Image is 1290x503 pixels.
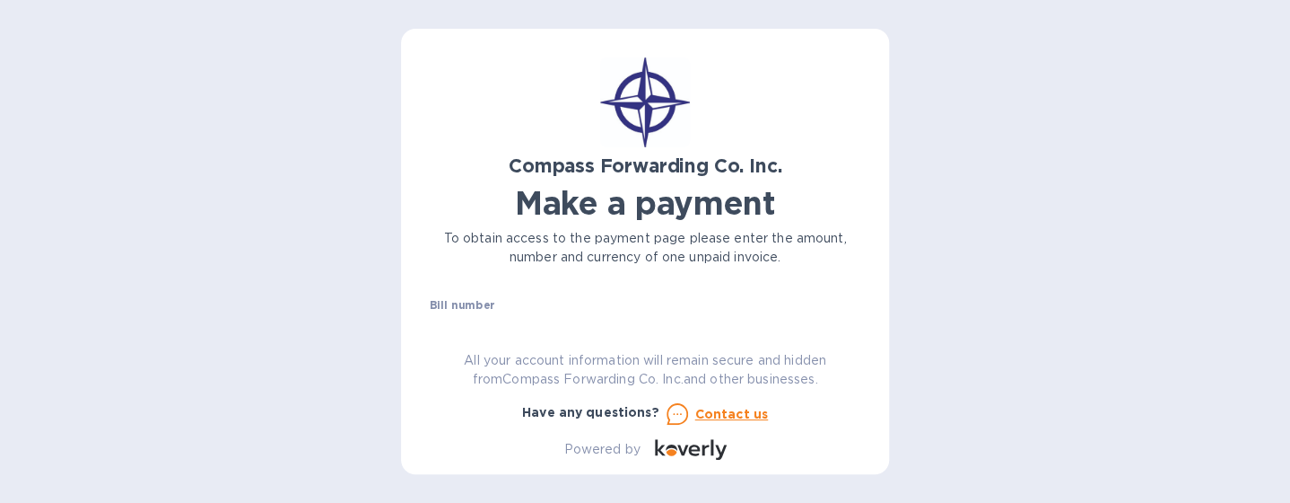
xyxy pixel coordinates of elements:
[430,184,860,222] h1: Make a payment
[430,301,494,312] label: Bill number
[430,229,860,267] p: To obtain access to the payment page please enter the amount, number and currency of one unpaid i...
[563,440,640,459] p: Powered by
[444,313,860,340] input: Enter bill number
[522,405,659,419] b: Have any questions?
[509,154,781,177] b: Compass Forwarding Co. Inc.
[695,407,769,421] u: Contact us
[430,351,860,389] p: All your account information will remain secure and hidden from Compass Forwarding Co. Inc. and o...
